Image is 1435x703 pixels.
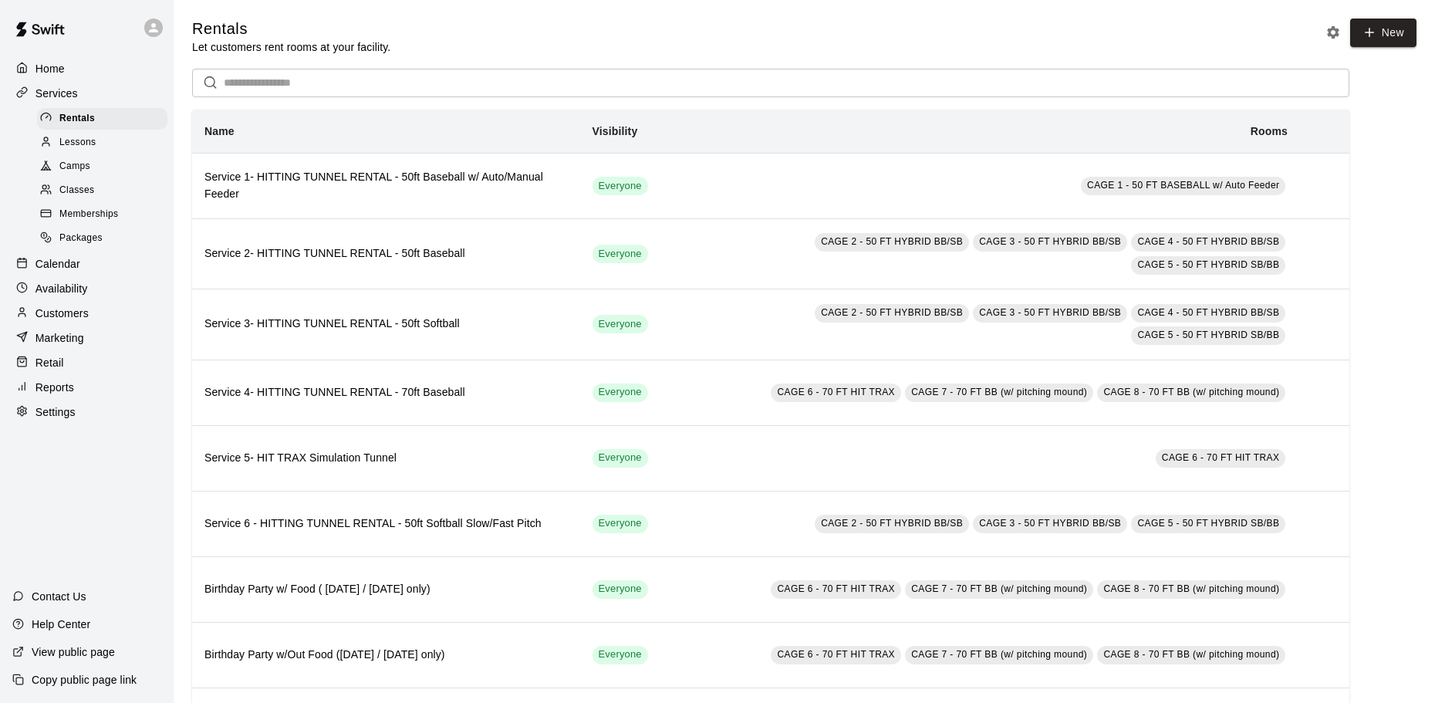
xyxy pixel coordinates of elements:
span: CAGE 7 - 70 FT BB (w/ pitching mound) [911,387,1087,397]
span: Memberships [59,207,118,222]
a: Packages [37,227,174,251]
h6: Service 1- HITTING TUNNEL RENTAL - 50ft Baseball w/ Auto/Manual Feeder [204,169,568,203]
span: Lessons [59,135,96,150]
a: Reports [12,376,161,399]
h6: Birthday Party w/Out Food ([DATE] / [DATE] only) [204,647,568,664]
h6: Birthday Party w/ Food ( [DATE] / [DATE] only) [204,581,568,598]
div: Packages [37,228,167,249]
h5: Rentals [192,19,390,39]
div: Classes [37,180,167,201]
p: Calendar [35,256,80,272]
p: Reports [35,380,74,395]
a: Settings [12,401,161,424]
span: CAGE 6 - 70 FT HIT TRAX [777,583,895,594]
p: Copy public page link [32,672,137,688]
div: Rentals [37,108,167,130]
span: Everyone [593,451,648,465]
div: This service is visible to all of your customers [593,646,648,664]
span: CAGE 2 - 50 FT HYBRID BB/SB [821,307,963,318]
h6: Service 5- HIT TRAX Simulation Tunnel [204,450,568,467]
span: CAGE 5 - 50 FT HYBRID SB/BB [1137,259,1279,270]
a: Services [12,82,161,105]
span: CAGE 6 - 70 FT HIT TRAX [777,649,895,660]
a: Availability [12,277,161,300]
span: Rentals [59,111,95,127]
div: This service is visible to all of your customers [593,315,648,333]
h6: Service 4- HITTING TUNNEL RENTAL - 70ft Baseball [204,384,568,401]
b: Visibility [593,125,638,137]
span: Everyone [593,247,648,262]
span: CAGE 4 - 50 FT HYBRID BB/SB [1137,307,1279,318]
span: CAGE 3 - 50 FT HYBRID BB/SB [979,236,1121,247]
h6: Service 3- HITTING TUNNEL RENTAL - 50ft Softball [204,316,568,333]
p: Contact Us [32,589,86,604]
div: This service is visible to all of your customers [593,580,648,599]
div: This service is visible to all of your customers [593,384,648,402]
a: Customers [12,302,161,325]
span: CAGE 2 - 50 FT HYBRID BB/SB [821,236,963,247]
a: Camps [37,155,174,179]
span: CAGE 2 - 50 FT HYBRID BB/SB [821,518,963,529]
button: Rental settings [1322,21,1345,44]
a: Lessons [37,130,174,154]
a: Rentals [37,106,174,130]
span: CAGE 1 - 50 FT BASEBALL w/ Auto Feeder [1087,180,1279,191]
div: Retail [12,351,161,374]
div: This service is visible to all of your customers [593,177,648,195]
span: Everyone [593,317,648,332]
p: Settings [35,404,76,420]
b: Name [204,125,235,137]
a: Memberships [37,203,174,227]
p: Availability [35,281,88,296]
p: Let customers rent rooms at your facility. [192,39,390,55]
h6: Service 6 - HITTING TUNNEL RENTAL - 50ft Softball Slow/Fast Pitch [204,515,568,532]
div: This service is visible to all of your customers [593,245,648,263]
span: CAGE 3 - 50 FT HYBRID BB/SB [979,518,1121,529]
p: Home [35,61,65,76]
span: Everyone [593,385,648,400]
p: Retail [35,355,64,370]
span: Everyone [593,179,648,194]
span: Camps [59,159,90,174]
div: This service is visible to all of your customers [593,515,648,533]
span: CAGE 6 - 70 FT HIT TRAX [777,387,895,397]
span: CAGE 5 - 50 FT HYBRID SB/BB [1137,518,1279,529]
span: Packages [59,231,103,246]
span: CAGE 8 - 70 FT BB (w/ pitching mound) [1103,649,1279,660]
div: Memberships [37,204,167,225]
div: Camps [37,156,167,177]
div: Lessons [37,132,167,154]
a: Marketing [12,326,161,350]
span: Everyone [593,647,648,662]
span: Everyone [593,582,648,597]
p: Help Center [32,617,90,632]
a: Classes [37,179,174,203]
span: CAGE 7 - 70 FT BB (w/ pitching mound) [911,649,1087,660]
span: CAGE 4 - 50 FT HYBRID BB/SB [1137,236,1279,247]
b: Rooms [1251,125,1288,137]
p: View public page [32,644,115,660]
h6: Service 2- HITTING TUNNEL RENTAL - 50ft Baseball [204,245,568,262]
span: CAGE 6 - 70 FT HIT TRAX [1162,452,1280,463]
a: Home [12,57,161,80]
span: CAGE 8 - 70 FT BB (w/ pitching mound) [1103,583,1279,594]
span: Everyone [593,516,648,531]
span: CAGE 8 - 70 FT BB (w/ pitching mound) [1103,387,1279,397]
a: Calendar [12,252,161,275]
div: This service is visible to all of your customers [593,449,648,468]
span: CAGE 7 - 70 FT BB (w/ pitching mound) [911,583,1087,594]
span: Classes [59,183,94,198]
p: Services [35,86,78,101]
a: New [1350,19,1416,47]
p: Marketing [35,330,84,346]
span: CAGE 5 - 50 FT HYBRID SB/BB [1137,330,1279,340]
span: CAGE 3 - 50 FT HYBRID BB/SB [979,307,1121,318]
